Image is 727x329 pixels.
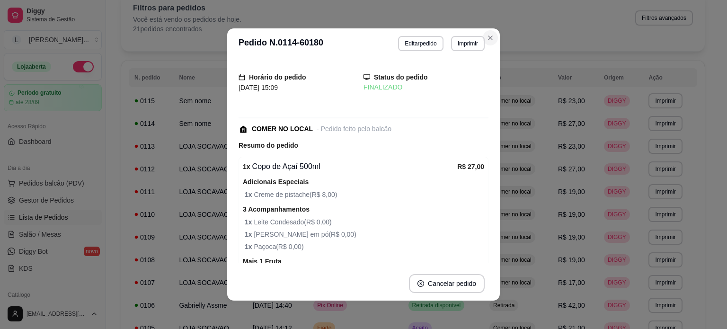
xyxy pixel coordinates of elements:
button: Close [483,30,498,45]
span: close-circle [417,280,424,287]
strong: 3 Acompanhamentos [243,205,310,213]
div: - Pedido feito pelo balcão [317,124,391,134]
div: COMER NO LOCAL [252,124,313,134]
strong: Adicionais Especiais [243,178,309,186]
strong: R$ 27,00 [457,163,484,170]
strong: 1 x [245,243,254,250]
span: [PERSON_NAME] em pó ( R$ 0,00 ) [245,229,484,240]
div: FINALIZADO [363,82,488,92]
strong: 1 x [245,218,254,226]
strong: 1 x [243,163,250,170]
button: Editarpedido [398,36,443,51]
button: close-circleCancelar pedido [409,274,485,293]
span: [DATE] 15:09 [239,84,278,91]
span: calendar [239,74,245,80]
strong: Horário do pedido [249,73,306,81]
span: Paçoca ( R$ 0,00 ) [245,241,484,252]
strong: Status do pedido [374,73,428,81]
span: Creme de pistache ( R$ 8,00 ) [245,189,484,200]
strong: 1 x [245,191,254,198]
h3: Pedido N. 0114-60180 [239,36,323,51]
strong: 1 x [245,231,254,238]
div: Copo de Açaí 500ml [243,161,457,172]
span: Leite Condesado ( R$ 0,00 ) [245,217,484,227]
strong: Mais 1 Fruta [243,258,282,265]
button: Imprimir [451,36,485,51]
span: desktop [363,74,370,80]
strong: Resumo do pedido [239,142,298,149]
